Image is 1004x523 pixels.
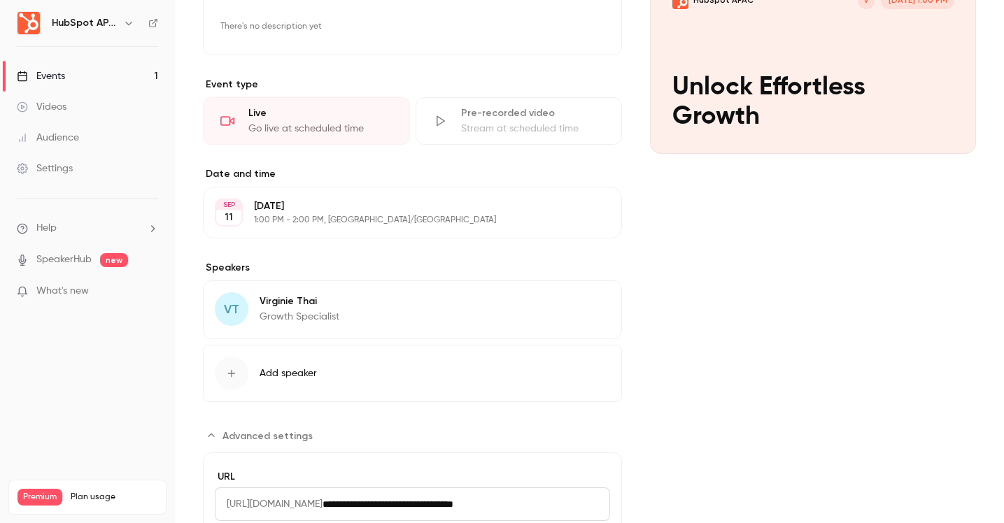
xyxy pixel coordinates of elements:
p: There's no description yet [220,15,604,38]
p: 1:00 PM - 2:00 PM, [GEOGRAPHIC_DATA]/[GEOGRAPHIC_DATA] [254,215,548,226]
span: Add speaker [260,366,317,380]
span: Help [36,221,57,236]
p: Virginie Thai [260,294,339,308]
div: Videos [17,100,66,114]
label: URL [215,470,610,484]
div: Live [248,106,393,120]
h6: HubSpot APAC [52,16,118,30]
a: SpeakerHub [36,252,92,267]
label: Date and time [203,167,622,181]
div: Audience [17,131,79,145]
div: Pre-recorded videoStream at scheduled time [416,97,623,145]
div: Events [17,69,65,83]
img: HubSpot APAC [17,12,40,34]
div: SEP [216,200,241,210]
span: Advanced settings [222,429,313,443]
div: Pre-recorded video [461,106,605,120]
div: VTVirginie ThaiGrowth Specialist [203,280,622,339]
p: 11 [225,210,233,224]
label: Speakers [203,261,622,275]
div: Stream at scheduled time [461,122,605,136]
div: LiveGo live at scheduled time [203,97,410,145]
p: Growth Specialist [260,310,339,324]
p: Event type [203,78,622,92]
span: VT [224,300,239,319]
span: Plan usage [71,492,157,503]
span: new [100,253,128,267]
span: [URL][DOMAIN_NAME] [215,487,323,521]
li: help-dropdown-opener [17,221,158,236]
button: Advanced settings [203,424,321,447]
p: [DATE] [254,199,548,213]
button: Add speaker [203,345,622,402]
div: Settings [17,162,73,175]
span: What's new [36,284,89,299]
span: Premium [17,489,62,506]
div: Go live at scheduled time [248,122,393,136]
